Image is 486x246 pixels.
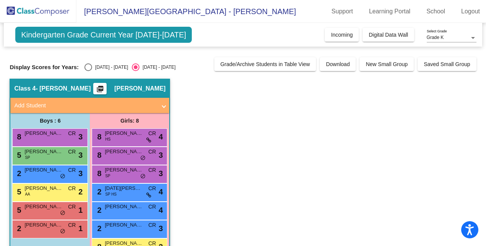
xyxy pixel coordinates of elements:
span: CR [148,166,156,174]
span: 5 [15,206,21,214]
div: [DATE] - [DATE] [139,64,175,71]
span: do_not_disturb_alt [60,210,65,216]
span: [PERSON_NAME] [24,184,63,192]
div: [DATE] - [DATE] [92,64,128,71]
span: CR [148,148,156,156]
a: Support [326,5,359,18]
span: SP [25,155,30,160]
span: CR [68,166,76,174]
span: Class 4 [14,85,36,92]
span: 3 [159,168,163,179]
span: 3 [159,223,163,234]
button: New Small Group [360,57,414,71]
span: [PERSON_NAME] [24,221,63,229]
span: Grade K [427,35,444,40]
span: 2 [95,188,101,196]
span: Digital Data Wall [369,32,408,38]
span: Grade/Archive Students in Table View [220,61,310,67]
span: 3 [78,131,83,142]
span: do_not_disturb_alt [60,173,65,180]
span: 8 [15,133,21,141]
span: 2 [95,206,101,214]
span: 4 [159,131,163,142]
span: 5 [15,151,21,159]
span: 3 [78,168,83,179]
span: New Small Group [366,61,408,67]
button: Saved Small Group [418,57,476,71]
mat-radio-group: Select an option [84,63,175,71]
span: [PERSON_NAME] [105,166,143,174]
span: do_not_disturb_alt [140,173,146,180]
span: [PERSON_NAME] [24,203,63,210]
span: CR [68,129,76,138]
div: Girls: 8 [90,113,169,128]
span: Display Scores for Years: [10,64,79,71]
span: AA [25,191,30,197]
button: Print Students Details [93,83,107,94]
mat-expansion-panel-header: Add Student [10,98,169,113]
mat-panel-title: Add Student [14,101,156,110]
span: [PERSON_NAME] [24,148,63,155]
button: Digital Data Wall [363,28,414,42]
span: 1 [78,204,83,216]
span: CR [68,221,76,229]
span: [PERSON_NAME] [24,129,63,137]
span: [DATE][PERSON_NAME] [105,184,143,192]
span: 8 [95,133,101,141]
span: CR [148,221,156,229]
span: 3 [78,149,83,161]
span: Download [326,61,350,67]
span: CR [68,148,76,156]
span: [PERSON_NAME] [105,203,143,210]
div: Boys : 6 [10,113,90,128]
span: - [PERSON_NAME] [36,85,91,92]
span: SP [105,173,110,179]
span: 3 [159,149,163,161]
a: Logout [455,5,486,18]
span: SP HS [105,191,117,197]
span: CR [68,203,76,211]
span: Kindergarten Grade Current Year [DATE]-[DATE] [15,27,192,43]
span: 2 [15,169,21,178]
span: [PERSON_NAME] [24,166,63,174]
span: 2 [78,186,83,197]
span: [PERSON_NAME] [105,148,143,155]
span: 8 [95,151,101,159]
mat-icon: picture_as_pdf [96,85,105,96]
span: HS [105,136,110,142]
span: 5 [15,188,21,196]
a: School [420,5,451,18]
span: CR [148,129,156,138]
span: [PERSON_NAME] [114,85,165,92]
span: Incoming [331,32,353,38]
button: Download [320,57,356,71]
button: Incoming [325,28,359,42]
span: [PERSON_NAME] [105,221,143,229]
span: Saved Small Group [424,61,470,67]
span: do_not_disturb_alt [60,228,65,235]
span: CR [148,203,156,211]
span: [PERSON_NAME][GEOGRAPHIC_DATA] - [PERSON_NAME] [76,5,296,18]
span: CR [148,184,156,193]
span: 1 [78,223,83,234]
span: 4 [159,204,163,216]
span: CR [68,184,76,193]
span: 2 [95,224,101,233]
a: Learning Portal [363,5,417,18]
span: 4 [159,186,163,197]
span: [PERSON_NAME] [105,129,143,137]
span: 8 [95,169,101,178]
span: 2 [15,224,21,233]
button: Grade/Archive Students in Table View [214,57,316,71]
span: do_not_disturb_alt [140,155,146,161]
